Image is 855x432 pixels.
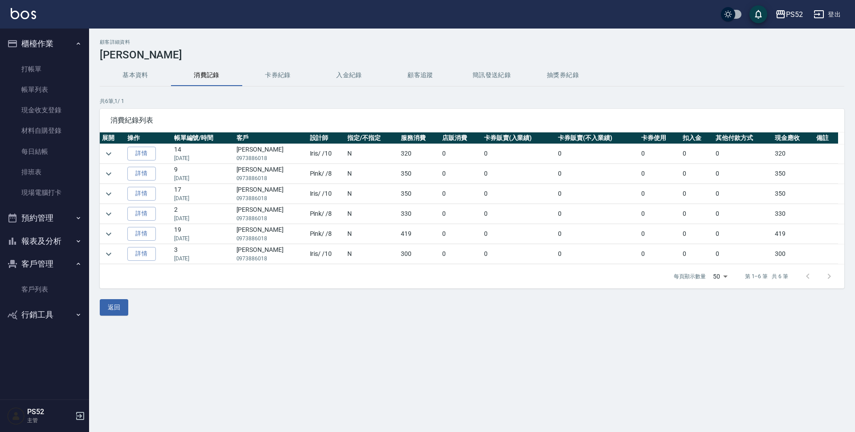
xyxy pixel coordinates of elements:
[125,132,172,144] th: 操作
[639,164,680,184] td: 0
[713,244,773,264] td: 0
[639,244,680,264] td: 0
[174,255,232,263] p: [DATE]
[773,184,814,204] td: 350
[810,6,844,23] button: 登出
[556,132,639,144] th: 卡券販賣(不入業績)
[4,32,85,55] button: 櫃檯作業
[174,194,232,202] p: [DATE]
[709,264,731,288] div: 50
[527,65,598,86] button: 抽獎券紀錄
[171,65,242,86] button: 消費記錄
[399,244,440,264] td: 300
[4,59,85,79] a: 打帳單
[345,144,399,164] td: N
[399,224,440,244] td: 419
[4,252,85,276] button: 客戶管理
[236,255,305,263] p: 0973886018
[234,132,308,144] th: 客戶
[308,144,346,164] td: Iris / /10
[236,154,305,162] p: 0973886018
[345,184,399,204] td: N
[236,235,305,243] p: 0973886018
[4,162,85,182] a: 排班表
[680,184,713,204] td: 0
[127,147,156,160] a: 詳情
[713,132,773,144] th: 其他付款方式
[556,204,639,224] td: 0
[308,132,346,144] th: 設計師
[399,164,440,184] td: 350
[556,164,639,184] td: 0
[242,65,313,86] button: 卡券紀錄
[100,299,128,316] button: 返回
[482,184,556,204] td: 0
[234,144,308,164] td: [PERSON_NAME]
[127,247,156,261] a: 詳情
[749,5,767,23] button: save
[27,416,73,424] p: 主管
[713,224,773,244] td: 0
[440,144,481,164] td: 0
[308,244,346,264] td: Iris / /10
[4,303,85,326] button: 行銷工具
[456,65,527,86] button: 簡訊發送紀錄
[772,5,806,24] button: PS52
[713,204,773,224] td: 0
[440,184,481,204] td: 0
[102,227,115,241] button: expand row
[174,174,232,182] p: [DATE]
[4,100,85,120] a: 現金收支登錄
[127,167,156,181] a: 詳情
[482,204,556,224] td: 0
[639,144,680,164] td: 0
[440,204,481,224] td: 0
[234,164,308,184] td: [PERSON_NAME]
[713,144,773,164] td: 0
[385,65,456,86] button: 顧客追蹤
[236,174,305,182] p: 0973886018
[674,272,706,280] p: 每頁顯示數量
[4,141,85,162] a: 每日結帳
[814,132,838,144] th: 備註
[4,120,85,141] a: 材料自購登錄
[4,279,85,300] a: 客戶列表
[773,132,814,144] th: 現金應收
[308,164,346,184] td: Pink / /8
[127,187,156,201] a: 詳情
[440,164,481,184] td: 0
[440,224,481,244] td: 0
[345,164,399,184] td: N
[440,132,481,144] th: 店販消費
[27,407,73,416] h5: PS52
[308,184,346,204] td: Iris / /10
[4,230,85,253] button: 報表及分析
[639,184,680,204] td: 0
[773,224,814,244] td: 419
[482,132,556,144] th: 卡券販賣(入業績)
[399,144,440,164] td: 320
[172,244,234,264] td: 3
[174,154,232,162] p: [DATE]
[100,132,125,144] th: 展開
[127,227,156,241] a: 詳情
[680,132,713,144] th: 扣入金
[345,132,399,144] th: 指定/不指定
[399,184,440,204] td: 350
[556,224,639,244] td: 0
[773,244,814,264] td: 300
[639,132,680,144] th: 卡券使用
[713,164,773,184] td: 0
[236,194,305,202] p: 0973886018
[482,144,556,164] td: 0
[345,244,399,264] td: N
[308,224,346,244] td: Pink / /8
[102,167,115,181] button: expand row
[773,204,814,224] td: 330
[399,204,440,224] td: 330
[100,39,844,45] h2: 顧客詳細資料
[639,224,680,244] td: 0
[482,164,556,184] td: 0
[773,164,814,184] td: 350
[345,204,399,224] td: N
